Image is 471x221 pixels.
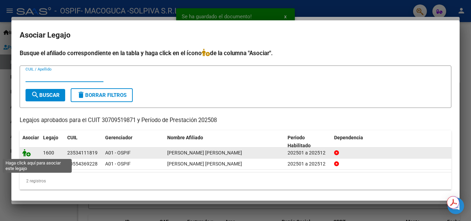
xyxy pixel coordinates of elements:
datatable-header-cell: Asociar [20,130,40,153]
p: Legajos aprobados para el CUIT 30709519871 y Período de Prestación 202508 [20,116,451,125]
span: Buscar [31,92,60,98]
span: Gerenciador [105,135,132,140]
h4: Busque el afiliado correspondiente en la tabla y haga click en el ícono de la columna "Asociar". [20,49,451,58]
span: MENDEZ RODRIGUEZ BENJAMIN BAUTISTA [167,150,242,155]
div: 23534111819 [67,149,98,157]
mat-icon: search [31,91,39,99]
datatable-header-cell: CUIL [64,130,102,153]
span: Periodo Habilitado [288,135,311,148]
span: Borrar Filtros [77,92,127,98]
span: Asociar [22,135,39,140]
datatable-header-cell: Dependencia [331,130,452,153]
datatable-header-cell: Nombre Afiliado [164,130,285,153]
div: 2 registros [20,172,451,190]
span: 1517 [43,161,54,167]
h2: Asociar Legajo [20,29,451,42]
div: 202501 a 202512 [288,160,329,168]
button: Buscar [26,89,65,101]
span: CEBALLOS MARCOS JOAQUIN [167,161,242,167]
datatable-header-cell: Gerenciador [102,130,164,153]
span: A01 - OSPIF [105,150,131,155]
datatable-header-cell: Legajo [40,130,64,153]
span: Legajo [43,135,58,140]
span: Nombre Afiliado [167,135,203,140]
span: CUIL [67,135,78,140]
span: Dependencia [334,135,363,140]
span: A01 - OSPIF [105,161,131,167]
div: 20554369228 [67,160,98,168]
datatable-header-cell: Periodo Habilitado [285,130,331,153]
button: Borrar Filtros [71,88,133,102]
mat-icon: delete [77,91,85,99]
div: 202501 a 202512 [288,149,329,157]
span: 1600 [43,150,54,155]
